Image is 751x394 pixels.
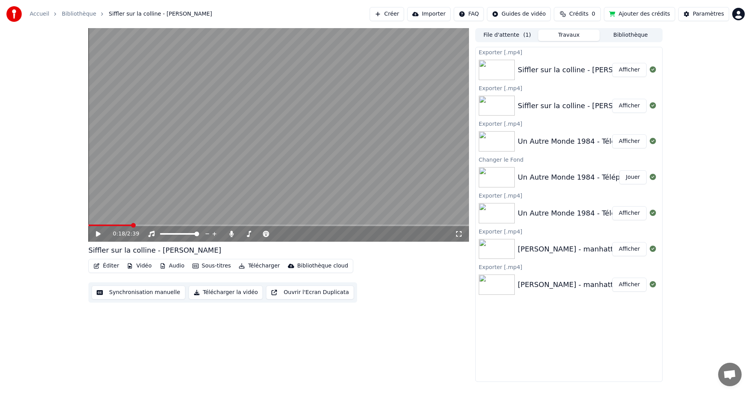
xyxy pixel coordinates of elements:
[266,285,354,300] button: Ouvrir l'Ecran Duplicata
[476,47,662,57] div: Exporter [.mp4]
[518,100,651,111] div: Siffler sur la colline - [PERSON_NAME]
[569,10,588,18] span: Crédits
[476,119,662,128] div: Exporter [.mp4]
[92,285,185,300] button: Synchronisation manuelle
[600,30,661,41] button: Bibliothèque
[235,260,283,271] button: Télécharger
[90,260,122,271] button: Éditer
[518,172,638,183] div: Un Autre Monde 1984 - Téléphone
[476,155,662,164] div: Changer le Fond
[6,6,22,22] img: youka
[189,260,234,271] button: Sous-titres
[407,7,451,21] button: Importer
[127,230,139,238] span: 2:39
[693,10,724,18] div: Paramètres
[678,7,729,21] button: Paramètres
[619,170,647,184] button: Jouer
[454,7,484,21] button: FAQ
[718,363,742,386] div: Ouvrir le chat
[88,245,221,256] div: Siffler sur la colline - [PERSON_NAME]
[518,64,651,75] div: Siffler sur la colline - [PERSON_NAME]
[518,244,648,255] div: [PERSON_NAME] - manhattan kaboul
[476,226,662,236] div: Exporter [.mp4]
[518,136,638,147] div: Un Autre Monde 1984 - Téléphone
[476,30,538,41] button: File d'attente
[518,208,638,219] div: Un Autre Monde 1984 - Téléphone
[476,191,662,200] div: Exporter [.mp4]
[30,10,212,18] nav: breadcrumb
[62,10,96,18] a: Bibliothèque
[156,260,188,271] button: Audio
[612,63,647,77] button: Afficher
[476,262,662,271] div: Exporter [.mp4]
[592,10,595,18] span: 0
[370,7,404,21] button: Créer
[612,134,647,148] button: Afficher
[487,7,551,21] button: Guides de vidéo
[523,31,531,39] span: ( 1 )
[604,7,675,21] button: Ajouter des crédits
[612,99,647,113] button: Afficher
[113,230,125,238] span: 0:18
[476,83,662,93] div: Exporter [.mp4]
[538,30,600,41] button: Travaux
[124,260,155,271] button: Vidéo
[612,278,647,292] button: Afficher
[30,10,49,18] a: Accueil
[612,206,647,220] button: Afficher
[612,242,647,256] button: Afficher
[189,285,263,300] button: Télécharger la vidéo
[554,7,601,21] button: Crédits0
[113,230,132,238] div: /
[109,10,212,18] span: Siffler sur la colline - [PERSON_NAME]
[518,279,648,290] div: [PERSON_NAME] - manhattan kaboul
[297,262,348,270] div: Bibliothèque cloud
